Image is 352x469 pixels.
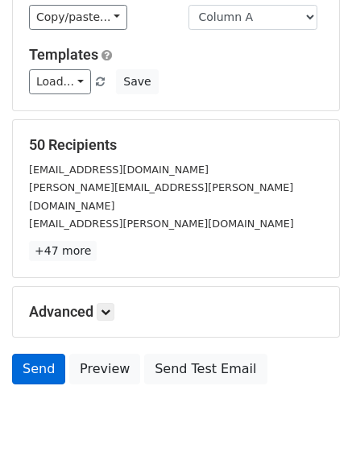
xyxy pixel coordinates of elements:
[29,181,293,212] small: [PERSON_NAME][EMAIL_ADDRESS][PERSON_NAME][DOMAIN_NAME]
[144,354,267,384] a: Send Test Email
[29,5,127,30] a: Copy/paste...
[29,46,98,63] a: Templates
[69,354,140,384] a: Preview
[12,354,65,384] a: Send
[29,218,294,230] small: [EMAIL_ADDRESS][PERSON_NAME][DOMAIN_NAME]
[116,69,158,94] button: Save
[29,241,97,261] a: +47 more
[29,303,323,321] h5: Advanced
[29,136,323,154] h5: 50 Recipients
[29,69,91,94] a: Load...
[29,164,209,176] small: [EMAIL_ADDRESS][DOMAIN_NAME]
[271,392,352,469] iframe: Chat Widget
